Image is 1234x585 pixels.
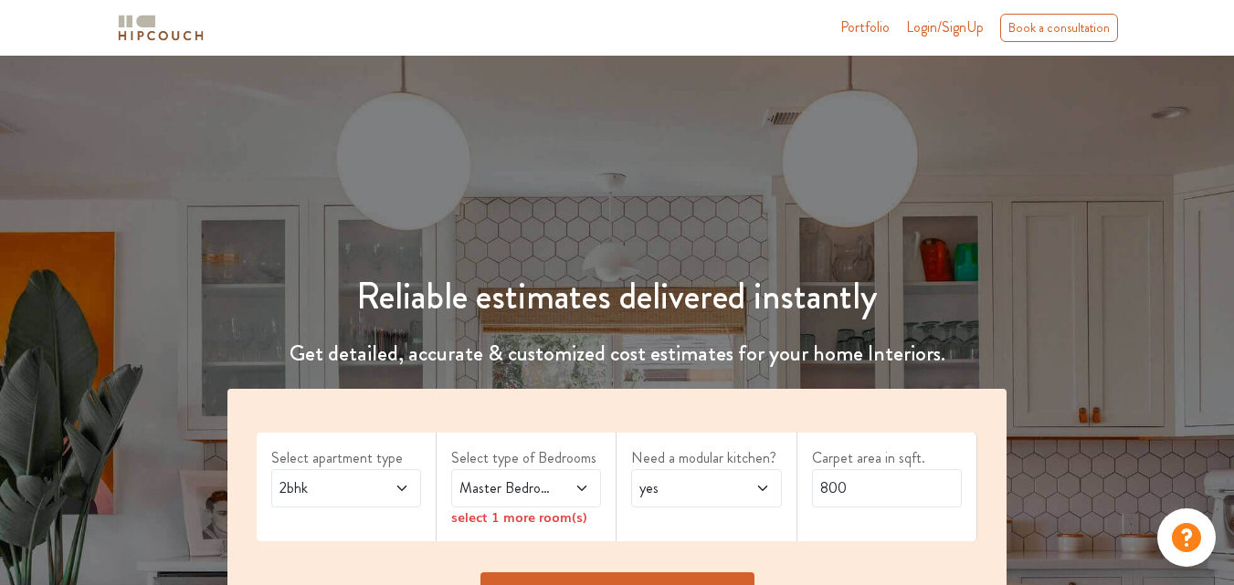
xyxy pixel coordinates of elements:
[216,275,1018,319] h1: Reliable estimates delivered instantly
[115,12,206,44] img: logo-horizontal.svg
[812,447,962,469] label: Carpet area in sqft.
[906,16,984,37] span: Login/SignUp
[636,477,736,499] span: yes
[631,447,781,469] label: Need a modular kitchen?
[115,7,206,48] span: logo-horizontal.svg
[1000,14,1118,42] div: Book a consultation
[276,477,376,499] span: 2bhk
[451,447,601,469] label: Select type of Bedrooms
[271,447,421,469] label: Select apartment type
[216,340,1018,367] h4: Get detailed, accurate & customized cost estimates for your home Interiors.
[456,477,556,499] span: Master Bedroom
[812,469,962,507] input: Enter area sqft
[451,507,601,527] div: select 1 more room(s)
[840,16,890,38] a: Portfolio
